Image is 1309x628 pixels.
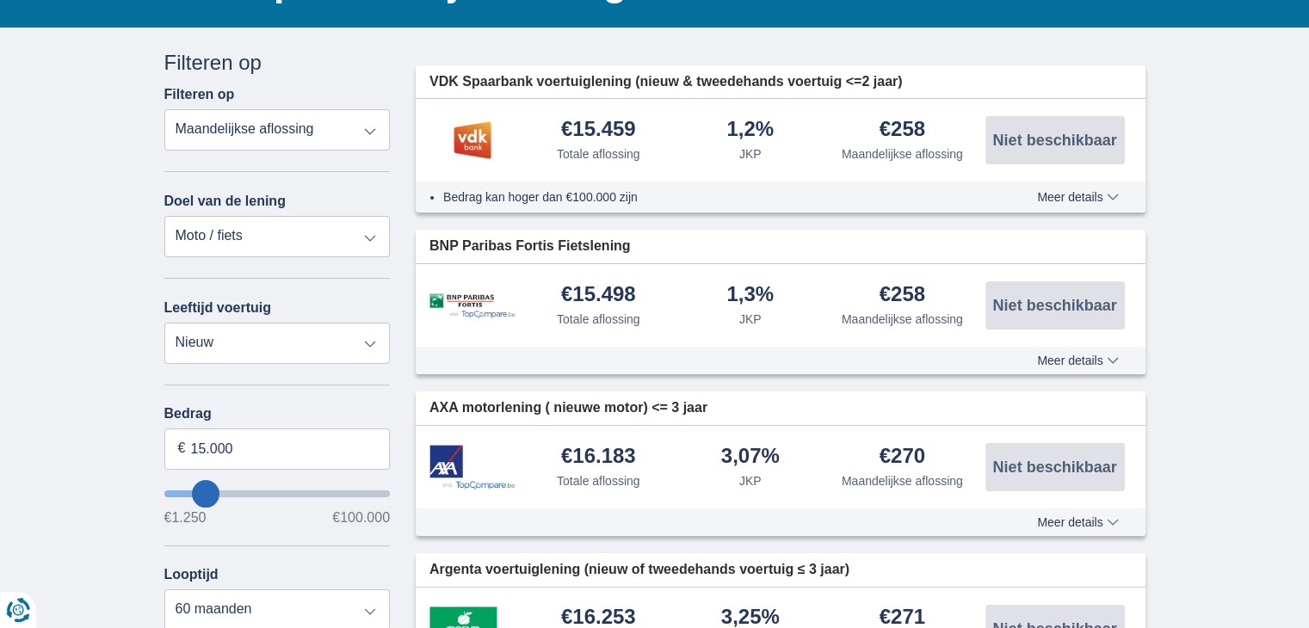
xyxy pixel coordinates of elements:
label: Doel van de lening [164,194,286,209]
div: Totale aflossing [557,145,640,163]
div: JKP [739,311,762,328]
span: BNP Paribas Fortis Fietslening [429,237,631,256]
img: product.pl.alt VDK bank [429,119,516,162]
input: wantToBorrow [164,490,391,497]
div: €15.459 [561,119,636,142]
div: Totale aflossing [557,311,640,328]
span: Meer details [1037,191,1118,203]
img: product.pl.alt BNP Paribas Fortis [429,293,516,318]
span: VDK Spaarbank voertuiglening (nieuw & tweedehands voertuig <=2 jaar) [429,72,902,92]
div: 1,3% [726,284,774,307]
div: €270 [880,446,925,469]
span: Niet beschikbaar [992,132,1116,148]
span: € [178,439,186,459]
button: Meer details [1024,515,1131,529]
div: Totale aflossing [557,472,640,489]
span: €100.000 [332,511,390,525]
span: €1.250 [164,511,207,525]
span: Argenta voertuiglening (nieuw of tweedehands voertuig ≤ 3 jaar) [429,560,849,580]
label: Filteren op [164,87,235,102]
button: Niet beschikbaar [985,281,1125,329]
button: Meer details [1024,354,1131,367]
div: 1,2% [726,119,774,142]
div: Maandelijkse aflossing [842,311,963,328]
div: €258 [880,119,925,142]
div: Maandelijkse aflossing [842,472,963,489]
span: Niet beschikbaar [992,298,1116,313]
label: Bedrag [164,406,391,422]
div: JKP [739,145,762,163]
button: Niet beschikbaar [985,443,1125,491]
li: Bedrag kan hoger dan €100.000 zijn [443,188,974,206]
span: Niet beschikbaar [992,459,1116,475]
div: €15.498 [561,284,636,307]
span: Meer details [1037,516,1118,528]
label: Leeftijd voertuig [164,300,271,316]
div: 3,07% [721,446,780,469]
span: Meer details [1037,354,1118,366]
div: JKP [739,472,762,489]
div: €16.183 [561,446,636,469]
label: Looptijd [164,567,219,582]
div: €258 [880,284,925,307]
button: Niet beschikbaar [985,116,1125,164]
button: Meer details [1024,190,1131,204]
div: Maandelijkse aflossing [842,145,963,163]
div: Filteren op [164,48,391,77]
span: AXA motorlening ( nieuwe motor) <= 3 jaar [429,398,707,418]
img: product.pl.alt Axa Bank [429,445,516,490]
